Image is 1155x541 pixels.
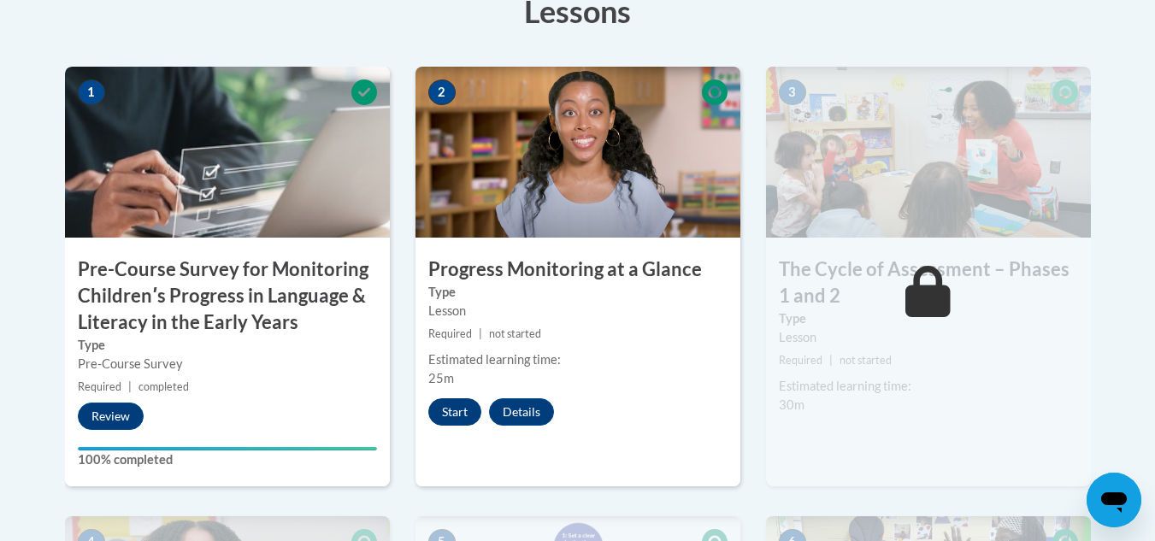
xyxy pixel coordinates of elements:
h3: Pre-Course Survey for Monitoring Childrenʹs Progress in Language & Literacy in the Early Years [65,256,390,335]
span: not started [840,354,892,367]
h3: Progress Monitoring at a Glance [415,256,740,283]
span: 2 [428,79,456,105]
div: Estimated learning time: [779,377,1078,396]
div: Estimated learning time: [428,350,728,369]
span: | [829,354,833,367]
label: 100% completed [78,450,377,469]
span: Required [779,354,822,367]
span: Required [78,380,121,393]
div: Your progress [78,447,377,450]
div: Lesson [779,328,1078,347]
button: Review [78,403,144,430]
iframe: Button to launch messaging window [1087,473,1141,527]
span: not started [489,327,541,340]
div: Pre-Course Survey [78,355,377,373]
span: completed [138,380,189,393]
img: Course Image [415,67,740,238]
span: 30m [779,397,804,412]
img: Course Image [766,67,1091,238]
div: Lesson [428,302,728,320]
span: 1 [78,79,105,105]
span: | [479,327,482,340]
label: Type [779,309,1078,328]
label: Type [428,283,728,302]
img: Course Image [65,67,390,238]
span: 3 [779,79,806,105]
span: Required [428,327,472,340]
button: Details [489,398,554,426]
button: Start [428,398,481,426]
span: | [128,380,132,393]
h3: The Cycle of Assessment – Phases 1 and 2 [766,256,1091,309]
label: Type [78,336,377,355]
span: 25m [428,371,454,385]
